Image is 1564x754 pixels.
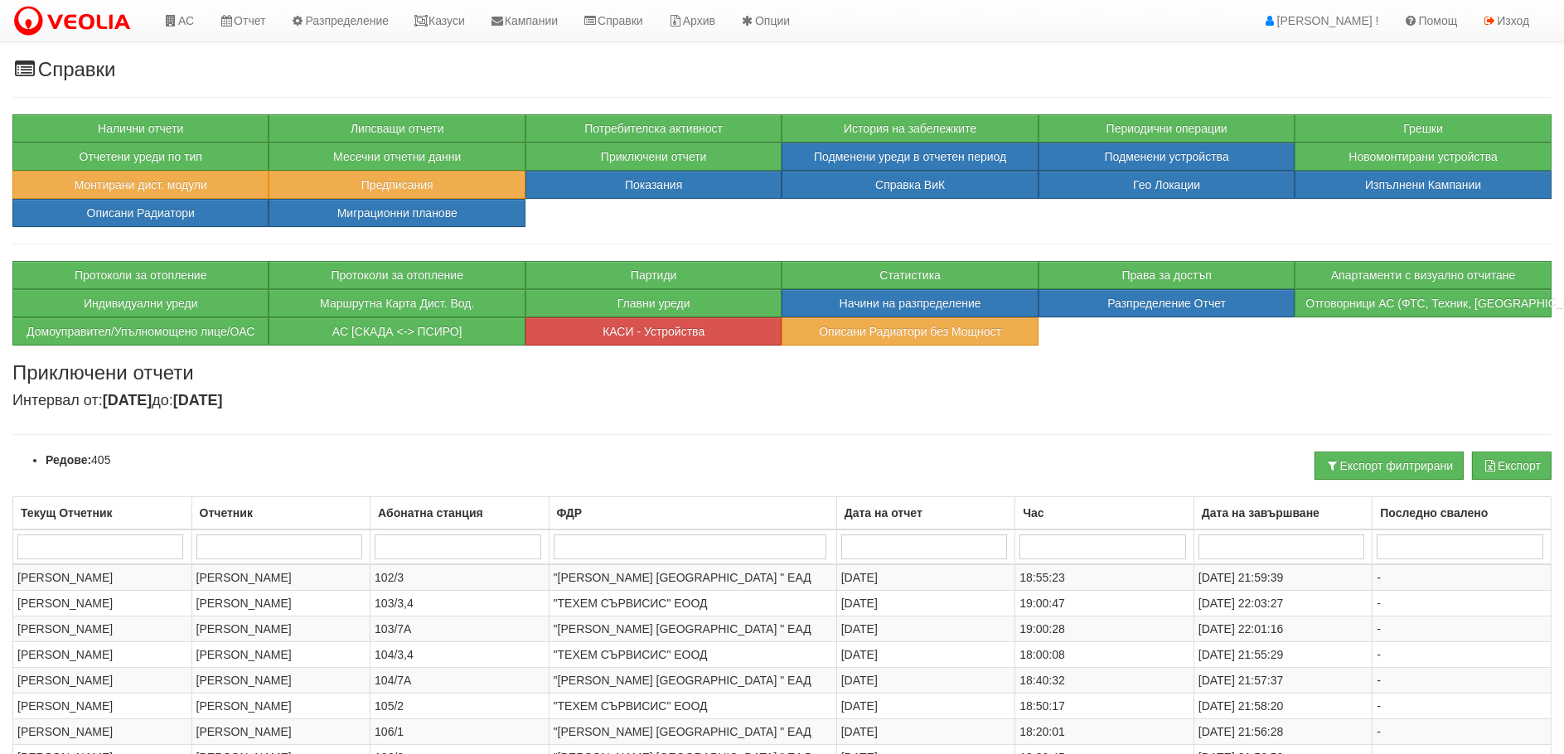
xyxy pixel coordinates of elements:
td: "[PERSON_NAME] [GEOGRAPHIC_DATA] " ЕАД [549,718,836,744]
td: 18:40:32 [1015,667,1194,693]
button: Потребителска активност [525,114,782,143]
td: "ТЕХЕМ СЪРВИСИС" ЕООД [549,693,836,718]
td: [PERSON_NAME] [191,590,370,616]
li: 405 [46,452,110,468]
button: Протоколи за отопление [12,261,269,289]
td: [DATE] 21:59:39 [1194,564,1373,591]
div: Текущ Отчетник [17,501,187,524]
button: Подменени устройства [1039,143,1295,171]
button: Разпределение Отчет [1039,289,1295,317]
td: 105/2 [370,693,550,718]
button: Подменени уреди в отчетен период [782,143,1038,171]
button: Апартаменти с визуално отчитане [1295,261,1551,289]
th: Текущ Отчетник: No sort applied, activate to apply an ascending sort [13,496,192,529]
td: [DATE] 21:56:28 [1194,718,1373,744]
button: Грешки [1295,114,1551,143]
td: [PERSON_NAME] [13,693,192,718]
td: 104/7А [370,667,550,693]
td: [PERSON_NAME] [13,590,192,616]
button: История на забележките [782,114,1038,143]
button: Главни уреди [525,289,782,317]
b: Редове: [46,453,91,466]
div: Дата на завършване [1198,501,1368,524]
button: Статистика [782,261,1038,289]
td: "[PERSON_NAME] [GEOGRAPHIC_DATA] " ЕАД [549,564,836,591]
th: Час: No sort applied, activate to apply an ascending sort [1015,496,1194,529]
button: Отчетени уреди по тип [12,143,269,171]
td: 19:00:47 [1015,590,1194,616]
button: Месечни отчетни данни [269,143,525,171]
h3: Приключени отчети [12,362,1552,384]
td: "[PERSON_NAME] [GEOGRAPHIC_DATA] " ЕАД [549,667,836,693]
button: Монтирани дист. модули [12,171,269,199]
button: КАСИ - Устройства [525,317,782,346]
button: Отговорници АС (ФТС, Техник, [GEOGRAPHIC_DATA]) [1295,289,1551,317]
td: [PERSON_NAME] [13,718,192,744]
td: [DATE] [836,616,1015,641]
td: 103/3,4 [370,590,550,616]
td: [PERSON_NAME] [13,564,192,591]
td: 19:00:28 [1015,616,1194,641]
td: [DATE] [836,641,1015,667]
button: Протоколи за отопление [269,261,525,289]
b: [DATE] [103,392,153,408]
td: [PERSON_NAME] [191,718,370,744]
b: [DATE] [173,392,223,408]
td: - [1373,641,1552,667]
td: "ТЕХЕМ СЪРВИСИС" ЕООД [549,641,836,667]
h3: Справки [12,59,1552,80]
button: Партиди [525,261,782,289]
td: - [1373,718,1552,744]
td: [PERSON_NAME] [191,667,370,693]
td: [PERSON_NAME] [13,616,192,641]
td: 18:50:17 [1015,693,1194,718]
button: Експорт филтрирани [1315,452,1464,480]
td: [PERSON_NAME] [191,693,370,718]
div: Абонатна станция [375,501,545,524]
td: 106/1 [370,718,550,744]
td: [PERSON_NAME] [13,667,192,693]
button: АС [СКАДА <-> ПСИРО] [269,317,525,346]
td: 104/3,4 [370,641,550,667]
td: [DATE] 22:01:16 [1194,616,1373,641]
td: [DATE] 22:03:27 [1194,590,1373,616]
th: Абонатна станция: No sort applied, activate to apply an ascending sort [370,496,550,529]
th: Отчетник: No sort applied, activate to apply an ascending sort [191,496,370,529]
th: Дата на отчет: No sort applied, activate to apply an ascending sort [836,496,1015,529]
h4: Интервал от: до: [12,393,1552,409]
td: - [1373,693,1552,718]
td: [PERSON_NAME] [191,564,370,591]
td: - [1373,667,1552,693]
td: - [1373,564,1552,591]
button: Налични отчети [12,114,269,143]
button: Приключени отчети [525,143,782,171]
td: [DATE] [836,693,1015,718]
td: 102/3 [370,564,550,591]
button: Експорт [1472,452,1552,480]
button: Предписания [269,171,525,199]
button: Новомонтирани устройства [1295,143,1551,171]
th: Последно свалено: No sort applied, activate to apply an ascending sort [1373,496,1552,529]
td: [DATE] 21:58:20 [1194,693,1373,718]
div: Последно свалено [1377,501,1547,524]
button: Права за достъп [1039,261,1295,289]
td: 103/7А [370,616,550,641]
td: [DATE] [836,667,1015,693]
td: [DATE] [836,564,1015,591]
td: [DATE] [836,718,1015,744]
td: [PERSON_NAME] [191,641,370,667]
td: [DATE] 21:57:37 [1194,667,1373,693]
td: - [1373,590,1552,616]
td: 18:00:08 [1015,641,1194,667]
td: 18:20:01 [1015,718,1194,744]
th: ФДР: No sort applied, activate to apply an ascending sort [549,496,836,529]
div: Отчетник [196,501,366,524]
button: Миграционни планове [269,199,525,227]
button: Справка ВиК [782,171,1038,199]
div: Дата на отчет [841,501,1011,524]
button: Изпълнени Кампании [1295,171,1551,199]
button: Показания [525,171,782,199]
td: [PERSON_NAME] [191,616,370,641]
a: Маршрутна Карта Дист. Вод. [269,289,525,317]
td: - [1373,616,1552,641]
